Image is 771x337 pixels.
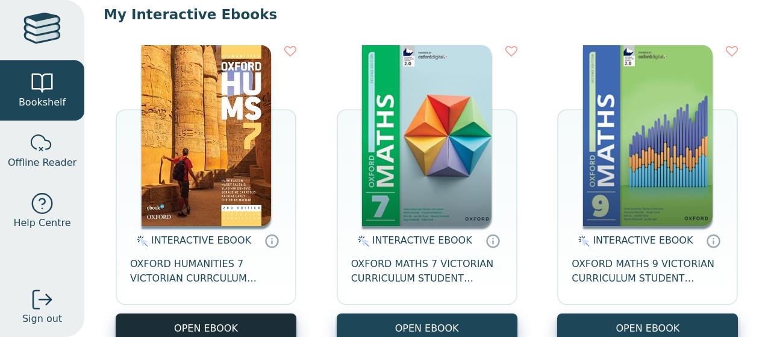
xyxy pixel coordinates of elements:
[104,5,752,24] p: My Interactive Ebooks
[151,235,251,246] span: INTERACTIVE EBOOK
[706,233,720,248] a: Interactive eBooks are accessed online via the publisher’s portal. They contain interactive resou...
[583,45,713,226] img: 495a203e-833e-44c3-a923-c940d898fbb8.jpg
[133,234,148,248] img: interactive.svg
[572,257,723,286] span: OXFORD MATHS 9 VICTORIAN CURRICULUM STUDENT ESSENTIAL DIGITAL ACCESS 2E
[575,234,590,248] img: interactive.svg
[13,216,70,230] span: Help Centre
[130,257,282,286] span: OXFORD HUMANITIES 7 VICTORIAN CURRCULUM OBOOK ASSESS 2E
[264,233,279,248] a: Interactive eBooks are accessed online via the publisher’s portal. They contain interactive resou...
[593,235,693,246] span: INTERACTIVE EBOOK
[354,234,369,248] img: interactive.svg
[19,95,66,110] span: Bookshelf
[8,156,76,170] span: Offline Reader
[351,257,503,286] span: OXFORD MATHS 7 VICTORIAN CURRICULUM STUDENT ESSENTIAL DIGITAL ACCESS 2E
[485,233,500,248] a: Interactive eBooks are accessed online via the publisher’s portal. They contain interactive resou...
[362,45,492,226] img: 1d8e360d-978b-4ff4-bd76-ab65d0ca0220.jpg
[372,235,472,246] span: INTERACTIVE EBOOK
[22,312,62,326] span: Sign out
[142,45,271,226] img: 149a31fe-7fb3-eb11-a9a3-0272d098c78b.jpg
